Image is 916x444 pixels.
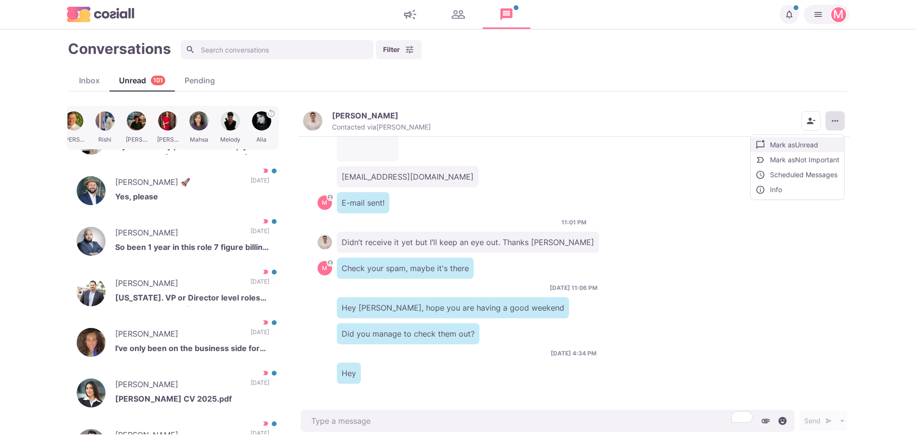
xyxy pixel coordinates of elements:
img: Cori Flowers [77,328,106,357]
input: Search conversations [181,40,373,59]
img: Victor L. 🚀 [77,176,106,205]
svg: avatar [327,195,332,200]
p: E-mail sent! [337,192,389,213]
button: Notifications [780,5,799,24]
p: [EMAIL_ADDRESS][DOMAIN_NAME] [337,166,478,187]
p: [DATE] [251,227,269,241]
p: [PERSON_NAME] [332,111,398,120]
button: More menu [825,111,845,131]
p: Check your spam, maybe it's there [337,258,474,279]
button: Remove from contacts [801,111,821,131]
p: Hey [PERSON_NAME], hope you are having a good weekend [337,297,569,318]
img: John Madrigal [77,277,106,306]
p: [PERSON_NAME] [115,429,241,444]
textarea: To enrich screen reader interactions, please activate Accessibility in Grammarly extension settings [301,410,795,432]
div: Martin [322,200,327,206]
p: [DATE] 11:06 PM [550,284,597,292]
p: Did you manage to check them out? [337,323,479,344]
p: [US_STATE]. VP or Director level roles working remotely. $200k+ in comp. [115,292,269,306]
p: [DATE] 4:34 PM [551,349,597,358]
button: Martin [804,5,850,24]
p: [DATE] [251,277,269,292]
p: [PERSON_NAME] CV 2025.pdf [115,393,269,407]
p: 11:01 PM [561,218,586,227]
p: [PERSON_NAME] 🚀 [115,176,241,191]
p: I've only been on the business side for like 5 months, I was doing more on the client relationshi... [115,342,269,357]
p: So been 1 year in this role 7 figure billing revenue Do let me know if any leadership roles comes... [115,241,269,256]
p: [PERSON_NAME] [115,227,241,241]
button: Filter [376,40,422,59]
img: Alex Belgrade [303,111,322,131]
div: Inbox [69,75,109,86]
button: Attach files [758,414,773,428]
div: Martin [322,265,327,271]
img: Alex Belgrade [318,235,332,249]
p: Contacted via [PERSON_NAME] [332,123,431,131]
p: 101 [153,76,163,85]
button: Send [799,411,837,431]
p: [DATE] [251,429,269,444]
p: [PERSON_NAME] [115,277,241,292]
div: Martin [833,9,844,20]
p: [PERSON_NAME] [115,328,241,342]
img: logo [67,7,134,22]
button: Select emoji [775,414,790,428]
p: [DATE] [251,328,269,342]
div: Pending [175,75,225,86]
h1: Conversations [68,40,171,57]
button: Alex Belgrade[PERSON_NAME]Contacted via[PERSON_NAME] [303,111,431,131]
p: Hey [337,363,361,384]
p: [PERSON_NAME] [115,379,241,393]
img: Shrey Sharma [77,227,106,256]
img: Nicolette Mattessich [77,379,106,407]
p: [DATE] [251,176,269,191]
p: Didn’t receive it yet but I’ll keep an eye out. Thanks [PERSON_NAME] [337,232,599,253]
svg: avatar [327,260,332,265]
p: Yes, please [115,191,269,205]
div: Unread [109,75,175,86]
p: [DATE] [251,379,269,393]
